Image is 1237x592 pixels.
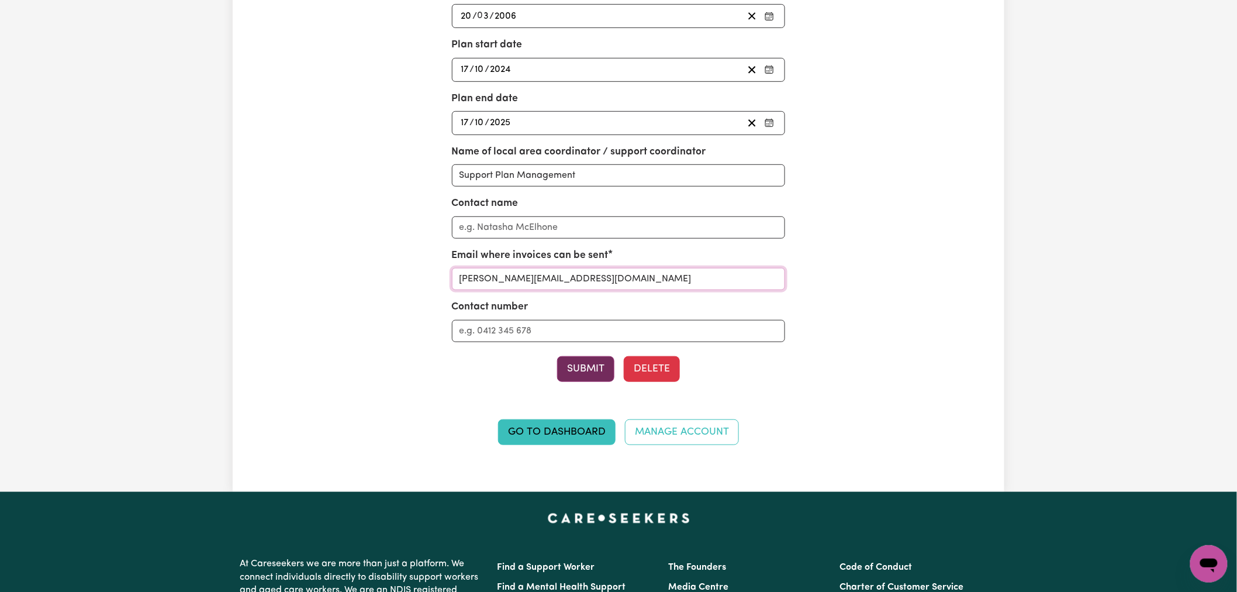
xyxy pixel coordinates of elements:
input: e.g. Natasha McElhone [452,216,786,239]
label: Contact number [452,300,528,315]
span: / [470,118,475,128]
a: Careseekers home page [548,513,690,522]
button: Clear plan start date [743,62,761,78]
label: Name of local area coordinator / support coordinator [452,144,706,160]
input: -- [461,8,473,24]
input: -- [475,62,485,78]
a: Go to Dashboard [498,419,616,445]
input: e.g. 0412 345 678 [452,320,786,342]
input: ---- [490,62,513,78]
a: Media Centre [668,583,728,592]
a: The Founders [668,563,726,572]
span: / [485,118,490,128]
button: Pick your plan end date [761,115,778,131]
span: / [490,11,495,22]
button: Clear date of birth [743,8,761,24]
input: -- [461,62,470,78]
button: Clear plan end date [743,115,761,131]
span: 0 [478,12,483,21]
label: Contact name [452,196,519,211]
a: Code of Conduct [840,563,913,572]
input: ---- [490,115,512,131]
input: -- [478,8,490,24]
span: / [473,11,478,22]
label: Email where invoices can be sent [452,248,609,263]
a: Charter of Customer Service [840,583,964,592]
button: Delete [624,356,680,382]
label: Plan end date [452,91,519,106]
button: Submit [557,356,614,382]
iframe: Button to launch messaging window [1190,545,1228,583]
a: Find a Support Worker [497,563,595,572]
input: -- [461,115,470,131]
input: e.g. nat.mc@myplanmanager.com.au [452,268,786,290]
button: Pick your date of birth [761,8,778,24]
label: Plan start date [452,37,523,53]
button: Pick your plan start date [761,62,778,78]
input: e.g. MyAreaCoordinator Ltd. [452,164,786,187]
input: ---- [495,8,517,24]
input: -- [475,115,485,131]
span: / [470,64,475,75]
a: Manage Account [625,419,739,445]
span: / [485,64,490,75]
